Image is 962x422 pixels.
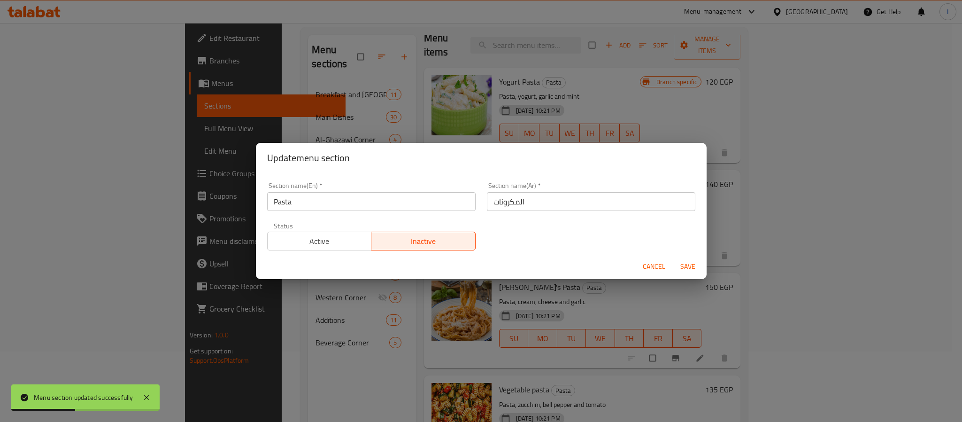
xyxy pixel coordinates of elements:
[643,261,665,273] span: Cancel
[34,392,133,403] div: Menu section updated successfully
[673,258,703,275] button: Save
[267,232,372,250] button: Active
[371,232,476,250] button: Inactive
[267,192,476,211] input: Please enter section name(en)
[639,258,669,275] button: Cancel
[677,261,699,273] span: Save
[271,234,368,248] span: Active
[267,150,695,165] h2: Update menu section
[375,234,472,248] span: Inactive
[487,192,695,211] input: Please enter section name(ar)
